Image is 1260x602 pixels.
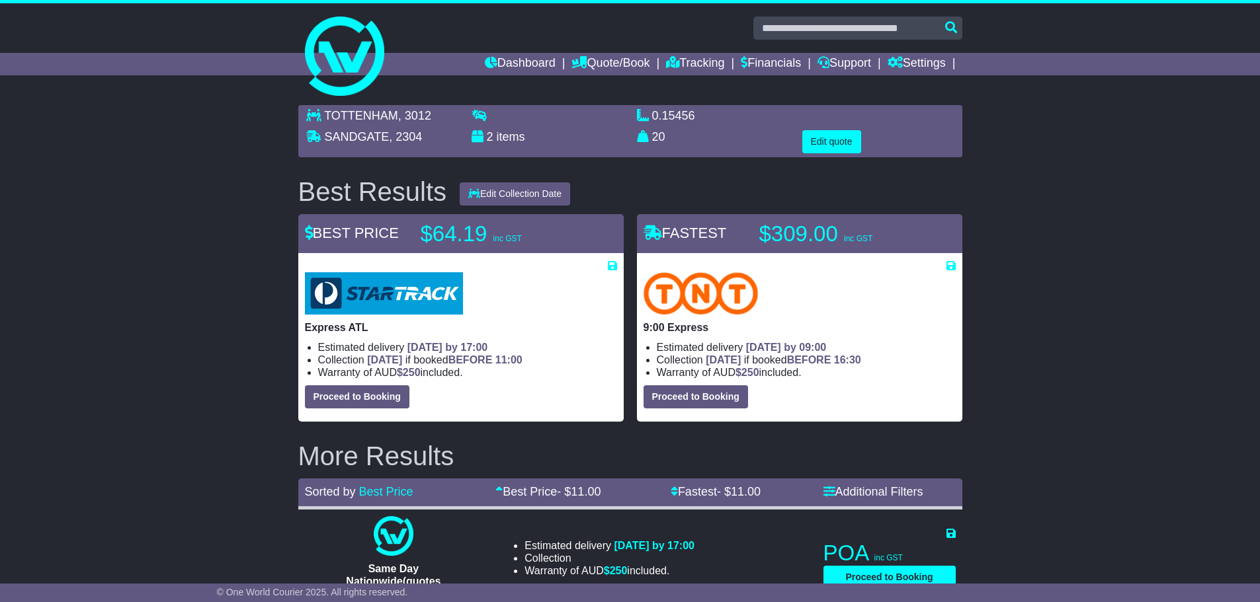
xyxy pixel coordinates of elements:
[571,53,650,75] a: Quote/Book
[460,182,570,206] button: Edit Collection Date
[614,540,694,551] span: [DATE] by 17:00
[874,553,903,562] span: inc GST
[571,485,601,498] span: 11.00
[448,354,493,365] span: BEFORE
[652,109,695,122] span: 0.15456
[403,367,421,378] span: 250
[525,539,694,552] li: Estimated delivery
[359,485,413,498] a: Best Price
[823,485,923,498] a: Additional Filters
[407,342,488,353] span: [DATE] by 17:00
[741,367,759,378] span: 250
[485,53,556,75] a: Dashboard
[717,485,761,498] span: - $
[657,366,956,379] li: Warranty of AUD included.
[305,485,356,498] span: Sorted by
[652,130,665,143] span: 20
[389,130,422,143] span: , 2304
[557,485,601,498] span: - $
[604,565,628,576] span: $
[325,130,390,143] span: SANDGATE
[644,225,727,241] span: FASTEST
[398,109,431,122] span: , 3012
[823,566,956,589] button: Proceed to Booking
[735,367,759,378] span: $
[367,354,522,365] span: if booked
[497,130,525,143] span: items
[802,130,861,153] button: Edit quote
[818,53,871,75] a: Support
[644,272,759,315] img: TNT Domestic: 9:00 Express
[834,354,861,365] span: 16:30
[305,272,463,315] img: StarTrack: Express ATL
[666,53,724,75] a: Tracking
[787,354,831,365] span: BEFORE
[495,354,523,365] span: 11:00
[731,485,761,498] span: 11.00
[318,366,617,379] li: Warranty of AUD included.
[671,485,761,498] a: Fastest- $11.00
[493,234,522,243] span: inc GST
[759,221,925,247] p: $309.00
[657,341,956,354] li: Estimated delivery
[292,177,454,206] div: Best Results
[397,367,421,378] span: $
[374,516,413,556] img: One World Courier: Same Day Nationwide(quotes take 0.5-1 hour)
[746,342,827,353] span: [DATE] by 09:00
[610,565,628,576] span: 250
[305,385,409,408] button: Proceed to Booking
[217,587,408,597] span: © One World Courier 2025. All rights reserved.
[823,540,956,566] p: POA
[367,354,402,365] span: [DATE]
[657,354,956,366] li: Collection
[305,225,399,241] span: BEST PRICE
[525,564,694,577] li: Warranty of AUD included.
[706,354,741,365] span: [DATE]
[305,321,617,334] p: Express ATL
[644,385,748,408] button: Proceed to Booking
[421,221,586,247] p: $64.19
[495,485,601,498] a: Best Price- $11.00
[706,354,861,365] span: if booked
[844,234,872,243] span: inc GST
[741,53,801,75] a: Financials
[298,441,962,470] h2: More Results
[318,354,617,366] li: Collection
[525,552,694,564] li: Collection
[346,563,441,599] span: Same Day Nationwide(quotes take 0.5-1 hour)
[324,109,398,122] span: TOTTENHAM
[644,321,956,334] p: 9:00 Express
[888,53,946,75] a: Settings
[487,130,493,143] span: 2
[318,341,617,354] li: Estimated delivery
